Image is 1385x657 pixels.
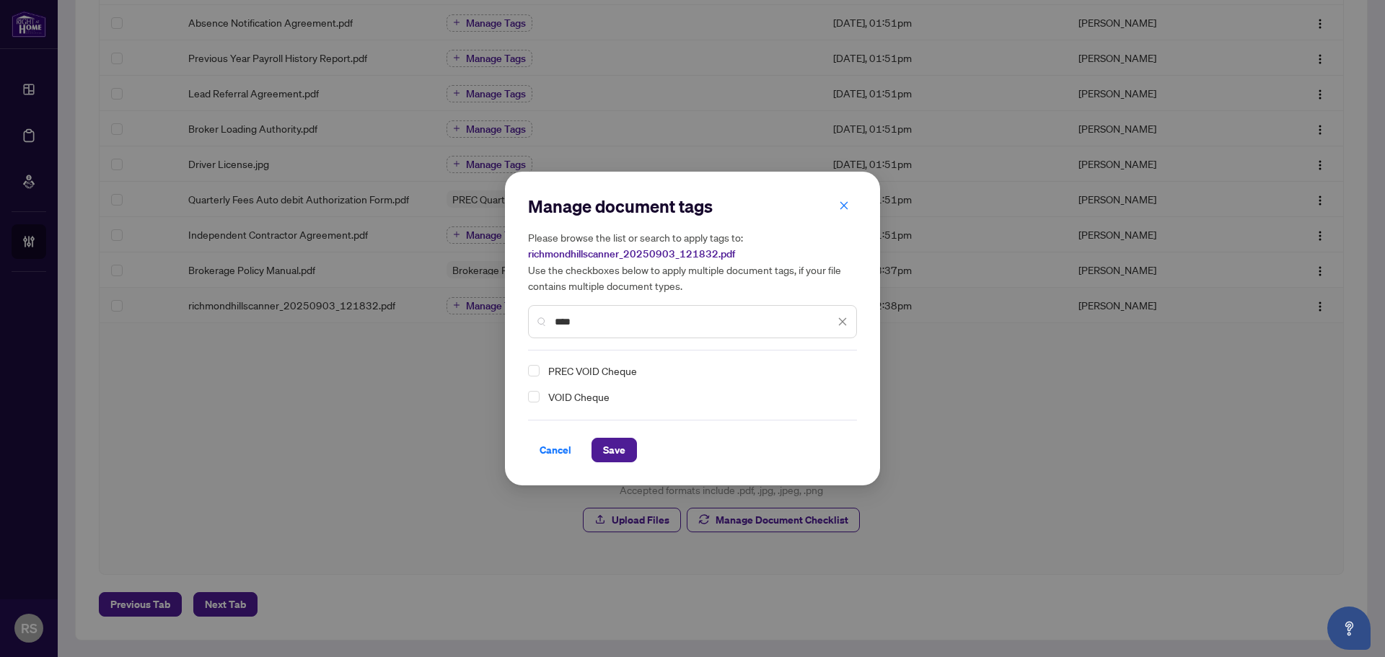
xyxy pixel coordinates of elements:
span: VOID Cheque [542,388,848,405]
button: Cancel [528,438,583,462]
span: close [839,200,849,211]
span: Select PREC VOID Cheque [528,365,540,376]
button: Save [592,438,637,462]
span: PREC VOID Cheque [548,362,637,379]
span: close [837,317,848,327]
span: VOID Cheque [548,388,610,405]
span: PREC VOID Cheque [542,362,848,379]
span: Save [603,438,625,462]
h2: Manage document tags [528,195,857,218]
span: richmondhillscanner_20250903_121832.pdf [528,247,735,260]
h5: Please browse the list or search to apply tags to: Use the checkboxes below to apply multiple doc... [528,229,857,294]
span: Select VOID Cheque [528,391,540,402]
span: Cancel [540,438,571,462]
button: Open asap [1327,607,1371,650]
